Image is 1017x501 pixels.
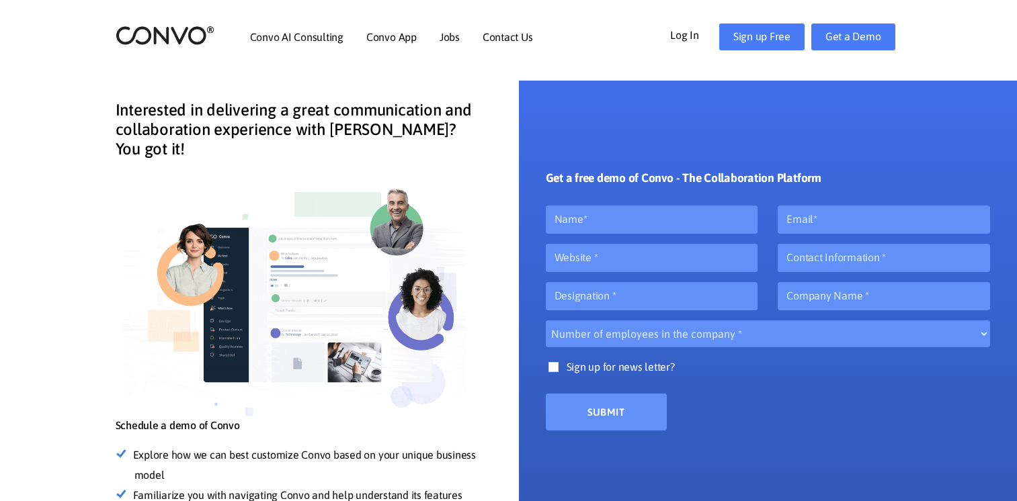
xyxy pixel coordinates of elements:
[546,282,758,310] input: Designation *
[811,24,895,50] a: Get a Demo
[546,206,758,234] input: Name*
[719,24,805,50] a: Sign up Free
[366,32,417,42] a: Convo App
[546,394,667,430] input: Submit
[778,206,990,234] input: Email*
[250,32,343,42] a: Convo AI Consulting
[483,32,533,42] a: Contact Us
[546,357,991,391] label: Sign up for news letter?
[778,244,990,272] input: Contact Information *
[116,25,214,46] img: logo_2.png
[116,419,479,442] h4: Schedule a demo of Convo
[546,244,758,272] input: Website *
[116,101,479,169] h4: Interested in delivering a great communication and collaboration experience with [PERSON_NAME]? Y...
[546,171,821,195] h3: Get a free demo of Convo - The Collaboration Platform
[440,32,460,42] a: Jobs
[116,172,479,419] img: getademo-left-img.png
[670,24,719,45] a: Log In
[778,282,990,310] input: Company Name *
[134,445,479,486] li: Explore how we can best customize Convo based on your unique business model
